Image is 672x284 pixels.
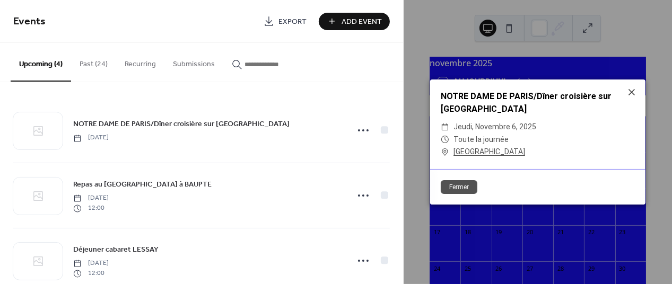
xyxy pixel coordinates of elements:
[11,43,71,82] button: Upcoming (4)
[73,119,290,130] span: NOTRE DAME DE PARIS/Dîner croisière sur [GEOGRAPHIC_DATA]
[73,259,109,269] span: [DATE]
[441,146,449,158] div: ​
[73,134,109,143] span: [DATE]
[278,16,307,28] span: Export
[116,43,164,81] button: Recurring
[73,269,109,278] span: 12:00
[73,203,109,213] span: 12:00
[430,90,645,116] div: NOTRE DAME DE PARIS/Dîner croisière sur [GEOGRAPHIC_DATA]
[73,194,109,203] span: [DATE]
[73,244,159,256] a: Déjeuner cabaret LESSAY
[164,43,223,81] button: Submissions
[319,13,390,30] button: Add Event
[256,13,315,30] a: Export
[73,118,290,130] a: NOTRE DAME DE PARIS/Dîner croisière sur [GEOGRAPHIC_DATA]
[441,134,449,146] div: ​
[441,121,449,134] div: ​
[73,179,212,191] a: Repas au [GEOGRAPHIC_DATA] à BAUPTE
[441,180,477,194] button: Fermer
[71,43,116,81] button: Past (24)
[453,121,536,134] span: jeudi, novembre 6, 2025
[13,12,46,32] span: Events
[73,180,212,191] span: Repas au [GEOGRAPHIC_DATA] à BAUPTE
[453,146,525,158] a: [GEOGRAPHIC_DATA]
[453,134,509,146] span: Toute la journée
[73,245,159,256] span: Déjeuner cabaret LESSAY
[342,16,382,28] span: Add Event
